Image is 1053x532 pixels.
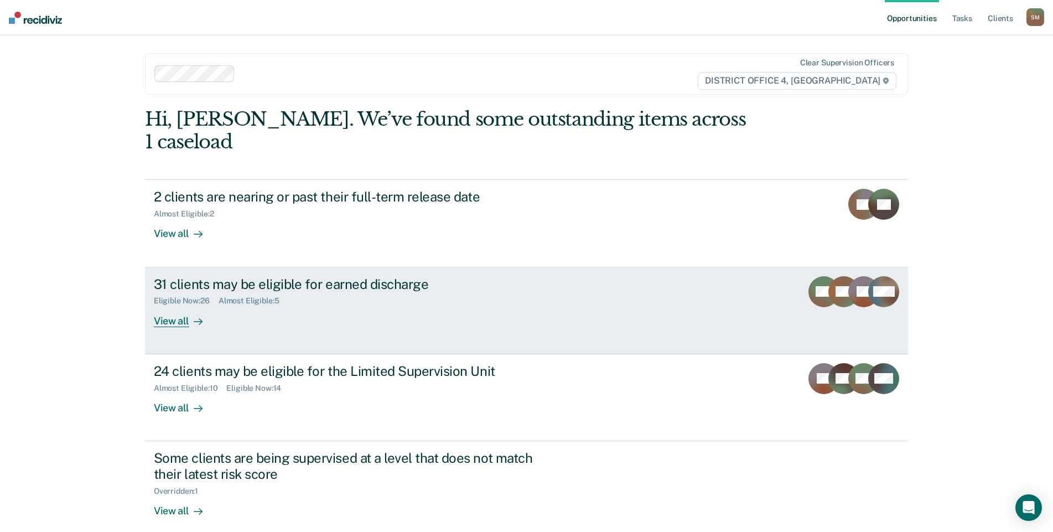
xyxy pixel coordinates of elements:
[1026,8,1044,26] button: SM
[154,209,223,219] div: Almost Eligible : 2
[145,108,755,153] div: Hi, [PERSON_NAME]. We’ve found some outstanding items across 1 caseload
[154,296,219,306] div: Eligible Now : 26
[154,450,542,482] div: Some clients are being supervised at a level that does not match their latest risk score
[9,12,62,24] img: Recidiviz
[1026,8,1044,26] div: S M
[154,384,227,393] div: Almost Eligible : 10
[145,179,908,267] a: 2 clients are nearing or past their full-term release dateAlmost Eligible:2View all
[698,72,896,90] span: DISTRICT OFFICE 4, [GEOGRAPHIC_DATA]
[154,276,542,292] div: 31 clients may be eligible for earned discharge
[154,306,216,327] div: View all
[154,392,216,414] div: View all
[226,384,290,393] div: Eligible Now : 14
[154,487,207,496] div: Overridden : 1
[145,354,908,441] a: 24 clients may be eligible for the Limited Supervision UnitAlmost Eligible:10Eligible Now:14View all
[1015,494,1042,521] div: Open Intercom Messenger
[154,495,216,517] div: View all
[154,189,542,205] div: 2 clients are nearing or past their full-term release date
[800,58,894,68] div: Clear supervision officers
[154,219,216,240] div: View all
[219,296,288,306] div: Almost Eligible : 5
[145,267,908,354] a: 31 clients may be eligible for earned dischargeEligible Now:26Almost Eligible:5View all
[154,363,542,379] div: 24 clients may be eligible for the Limited Supervision Unit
